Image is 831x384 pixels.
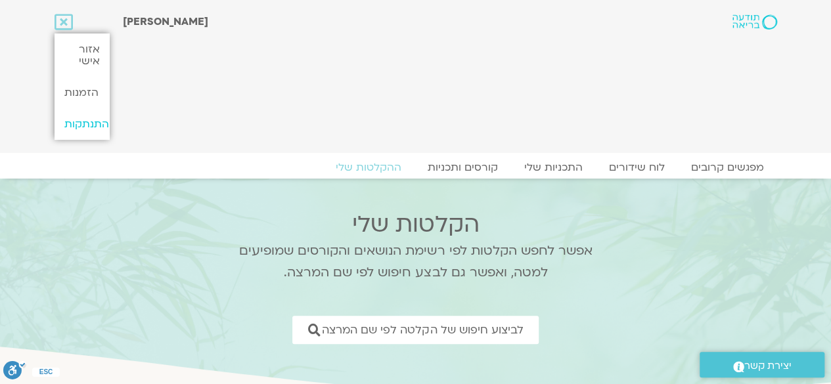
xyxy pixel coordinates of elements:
[55,108,110,140] a: התנתקות
[222,211,610,238] h2: הקלטות שלי
[292,316,539,344] a: לביצוע חיפוש של הקלטה לפי שם המרצה
[222,240,610,284] p: אפשר לחפש הקלטות לפי רשימת הנושאים והקורסים שמופיעים למטה, ואפשר גם לבצע חיפוש לפי שם המרצה.
[123,14,208,29] span: [PERSON_NAME]
[596,161,678,174] a: לוח שידורים
[415,161,511,174] a: קורסים ותכניות
[55,77,110,108] a: הזמנות
[700,352,824,377] a: יצירת קשר
[323,161,415,174] a: ההקלטות שלי
[678,161,777,174] a: מפגשים קרובים
[511,161,596,174] a: התכניות שלי
[744,357,792,375] span: יצירת קשר
[55,161,777,174] nav: Menu
[322,324,523,336] span: לביצוע חיפוש של הקלטה לפי שם המרצה
[55,33,110,77] a: אזור אישי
